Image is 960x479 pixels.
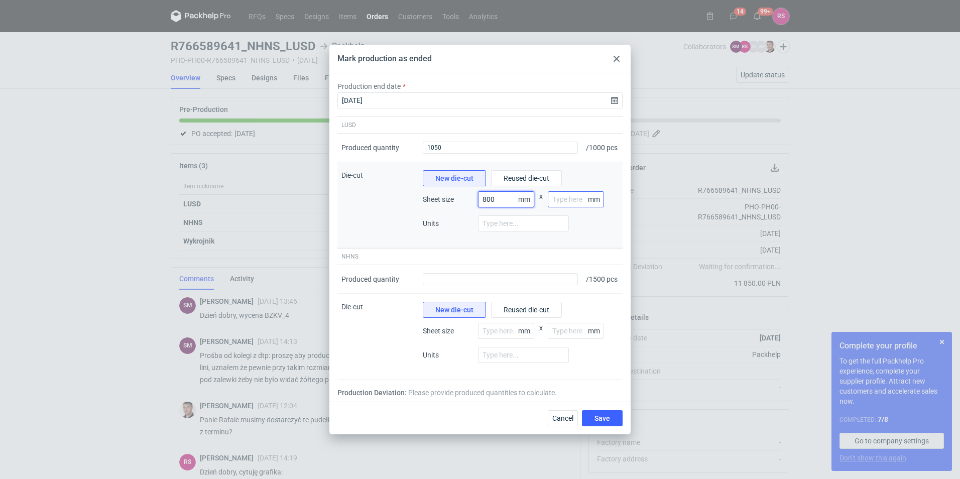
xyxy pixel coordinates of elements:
[594,415,610,422] span: Save
[435,306,473,313] span: New die-cut
[423,194,473,204] span: Sheet size
[504,175,549,182] span: Reused die-cut
[548,191,604,207] input: Type here...
[337,162,419,248] div: Die-cut
[582,265,623,294] div: / 1500 pcs
[518,195,534,203] p: mm
[588,195,604,203] p: mm
[341,143,399,153] div: Produced quantity
[423,218,473,228] span: Units
[478,191,534,207] input: Type here...
[582,134,623,162] div: / 1000 pcs
[423,350,473,360] span: Units
[435,175,473,182] span: New die-cut
[491,170,562,186] button: Reused die-cut
[491,302,562,318] button: Reused die-cut
[408,388,557,398] span: Please provide produced quantities to calculate.
[552,415,573,422] span: Cancel
[423,302,486,318] button: New die-cut
[341,121,356,129] span: LUSD
[582,410,623,426] button: Save
[341,253,358,261] span: NHNS
[548,323,604,339] input: Type here...
[337,388,623,398] div: Production Deviation:
[518,327,534,335] p: mm
[539,191,543,215] span: x
[478,347,569,363] input: Type here...
[478,323,534,339] input: Type here...
[539,323,543,347] span: x
[341,274,399,284] div: Produced quantity
[504,306,549,313] span: Reused die-cut
[337,294,419,380] div: Die-cut
[423,170,486,186] button: New die-cut
[478,215,569,231] input: Type here...
[588,327,604,335] p: mm
[337,81,401,91] label: Production end date
[423,326,473,336] span: Sheet size
[548,410,578,426] button: Cancel
[337,53,432,64] div: Mark production as ended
